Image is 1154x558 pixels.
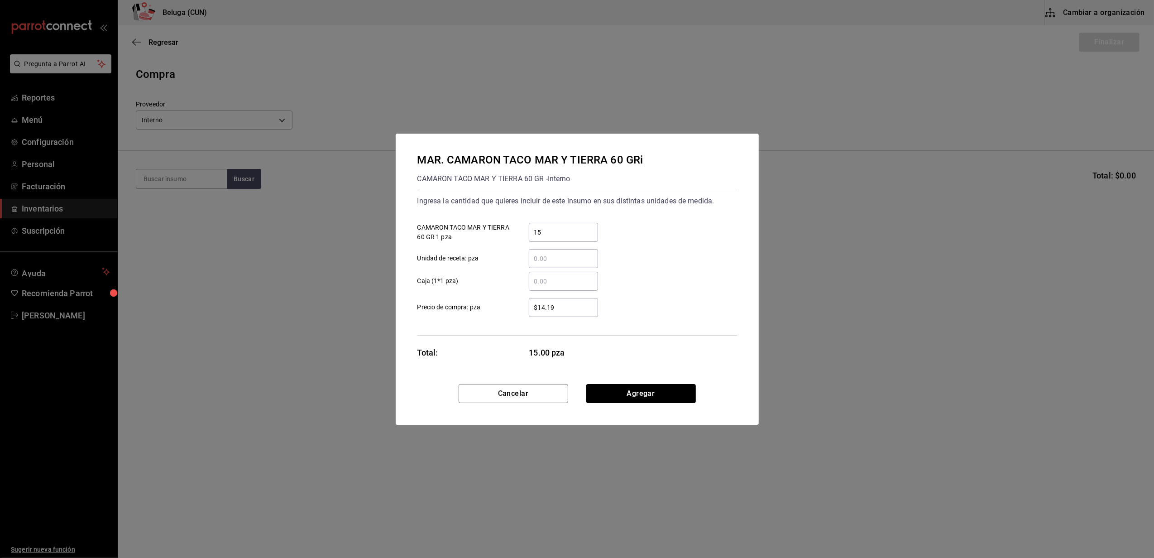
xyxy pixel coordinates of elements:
[417,303,481,312] span: Precio de compra: pza
[529,227,598,238] input: CAMARON TACO MAR Y TIERRA 60 GR 1 pza
[459,384,568,403] button: Cancelar
[529,253,598,264] input: Unidad de receta: pza
[417,346,438,359] div: Total:
[417,276,459,286] span: Caja (1*1 pza)
[586,384,696,403] button: Agregar
[417,152,643,168] div: MAR. CAMARON TACO MAR Y TIERRA 60 GRi
[417,254,479,263] span: Unidad de receta: pza
[529,302,598,313] input: Precio de compra: pza
[417,194,737,208] div: Ingresa la cantidad que quieres incluir de este insumo en sus distintas unidades de medida.
[529,276,598,287] input: Caja (1*1 pza)
[529,346,599,359] span: 15.00 pza
[417,223,512,242] span: CAMARON TACO MAR Y TIERRA 60 GR 1 pza
[417,172,643,186] div: CAMARON TACO MAR Y TIERRA 60 GR - Interno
